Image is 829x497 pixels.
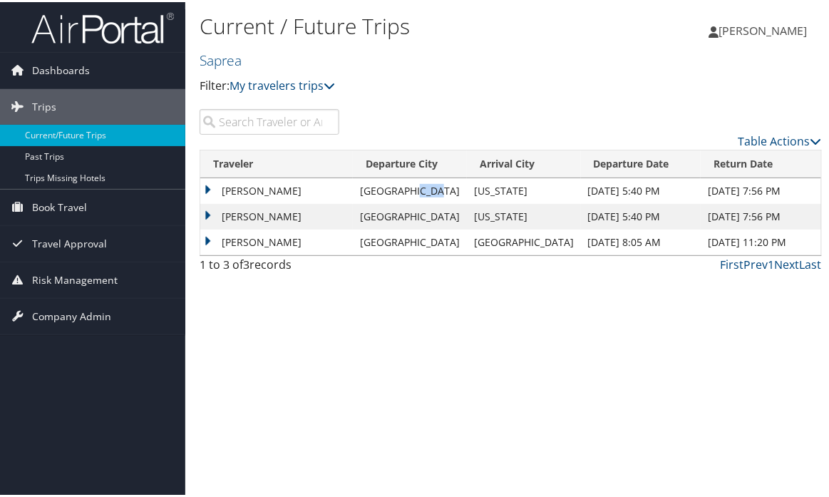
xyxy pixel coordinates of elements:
[32,87,56,123] span: Trips
[230,76,335,91] a: My travelers trips
[467,148,581,176] th: Arrival City: activate to sort column ascending
[353,176,467,202] td: [GEOGRAPHIC_DATA]
[467,202,581,227] td: [US_STATE]
[200,107,339,133] input: Search Traveler or Arrival City
[200,254,339,278] div: 1 to 3 of records
[744,255,768,270] a: Prev
[467,176,581,202] td: [US_STATE]
[701,202,821,227] td: [DATE] 7:56 PM
[200,9,614,39] h1: Current / Future Trips
[32,297,111,332] span: Company Admin
[701,176,821,202] td: [DATE] 7:56 PM
[467,227,581,253] td: [GEOGRAPHIC_DATA]
[581,176,701,202] td: [DATE] 5:40 PM
[200,75,614,93] p: Filter:
[32,51,90,86] span: Dashboards
[32,224,107,260] span: Travel Approval
[32,260,118,296] span: Risk Management
[721,255,744,270] a: First
[738,131,822,147] a: Table Actions
[200,202,353,227] td: [PERSON_NAME]
[768,255,775,270] a: 1
[701,148,821,176] th: Return Date: activate to sort column ascending
[581,227,701,253] td: [DATE] 8:05 AM
[31,9,174,43] img: airportal-logo.png
[709,7,822,50] a: [PERSON_NAME]
[200,176,353,202] td: [PERSON_NAME]
[719,21,808,36] span: [PERSON_NAME]
[353,202,467,227] td: [GEOGRAPHIC_DATA]
[200,227,353,253] td: [PERSON_NAME]
[581,202,701,227] td: [DATE] 5:40 PM
[243,255,249,270] span: 3
[775,255,800,270] a: Next
[353,227,467,253] td: [GEOGRAPHIC_DATA]
[581,148,701,176] th: Departure Date: activate to sort column descending
[800,255,822,270] a: Last
[32,188,87,223] span: Book Travel
[200,48,245,68] a: Saprea
[353,148,467,176] th: Departure City: activate to sort column ascending
[701,227,821,253] td: [DATE] 11:20 PM
[200,148,353,176] th: Traveler: activate to sort column ascending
